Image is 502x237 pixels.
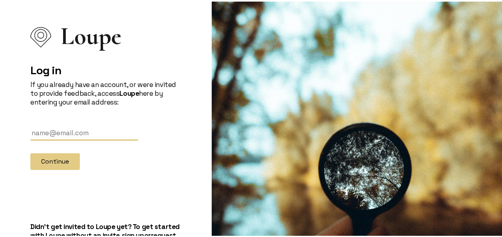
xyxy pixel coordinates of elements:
img: Loupe Logo [30,26,51,46]
h2: Log in [30,62,181,75]
p: If you already have an account, or were invited to provide feedback, access here by entering your... [30,79,181,105]
strong: Loupe [119,87,139,96]
input: Email Address [30,124,138,139]
span: Loupe [61,30,121,39]
button: Continue [30,152,80,168]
